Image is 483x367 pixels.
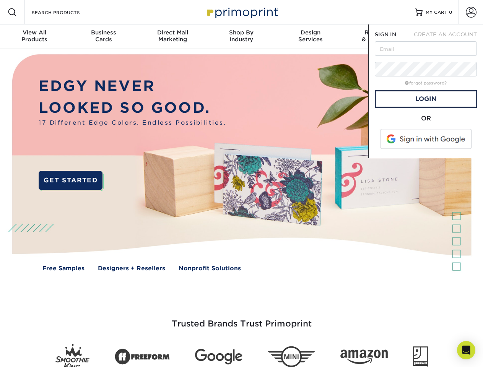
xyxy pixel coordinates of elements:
div: Cards [69,29,138,43]
span: Direct Mail [138,29,207,36]
a: Free Samples [42,264,85,273]
p: EDGY NEVER [39,75,226,97]
a: Resources& Templates [345,24,414,49]
span: CREATE AN ACCOUNT [414,31,477,37]
img: Primoprint [203,4,280,20]
span: MY CART [426,9,447,16]
a: Direct MailMarketing [138,24,207,49]
a: Designers + Resellers [98,264,165,273]
img: Amazon [340,350,388,364]
span: Shop By [207,29,276,36]
span: 0 [449,10,452,15]
img: Goodwill [413,346,428,367]
img: Google [195,349,242,365]
h3: Trusted Brands Trust Primoprint [18,300,465,338]
p: LOOKED SO GOOD. [39,97,226,119]
a: Nonprofit Solutions [179,264,241,273]
div: Marketing [138,29,207,43]
a: Login [375,90,477,108]
span: Design [276,29,345,36]
div: & Templates [345,29,414,43]
a: BusinessCards [69,24,138,49]
input: SEARCH PRODUCTS..... [31,8,106,17]
a: forgot password? [405,81,447,86]
span: 17 Different Edge Colors. Endless Possibilities. [39,119,226,127]
span: Resources [345,29,414,36]
input: Email [375,41,477,56]
a: GET STARTED [39,171,102,190]
div: Services [276,29,345,43]
div: OR [375,114,477,123]
a: DesignServices [276,24,345,49]
span: SIGN IN [375,31,396,37]
iframe: Google Customer Reviews [2,344,65,364]
div: Open Intercom Messenger [457,341,475,359]
a: Shop ByIndustry [207,24,276,49]
div: Industry [207,29,276,43]
span: Business [69,29,138,36]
